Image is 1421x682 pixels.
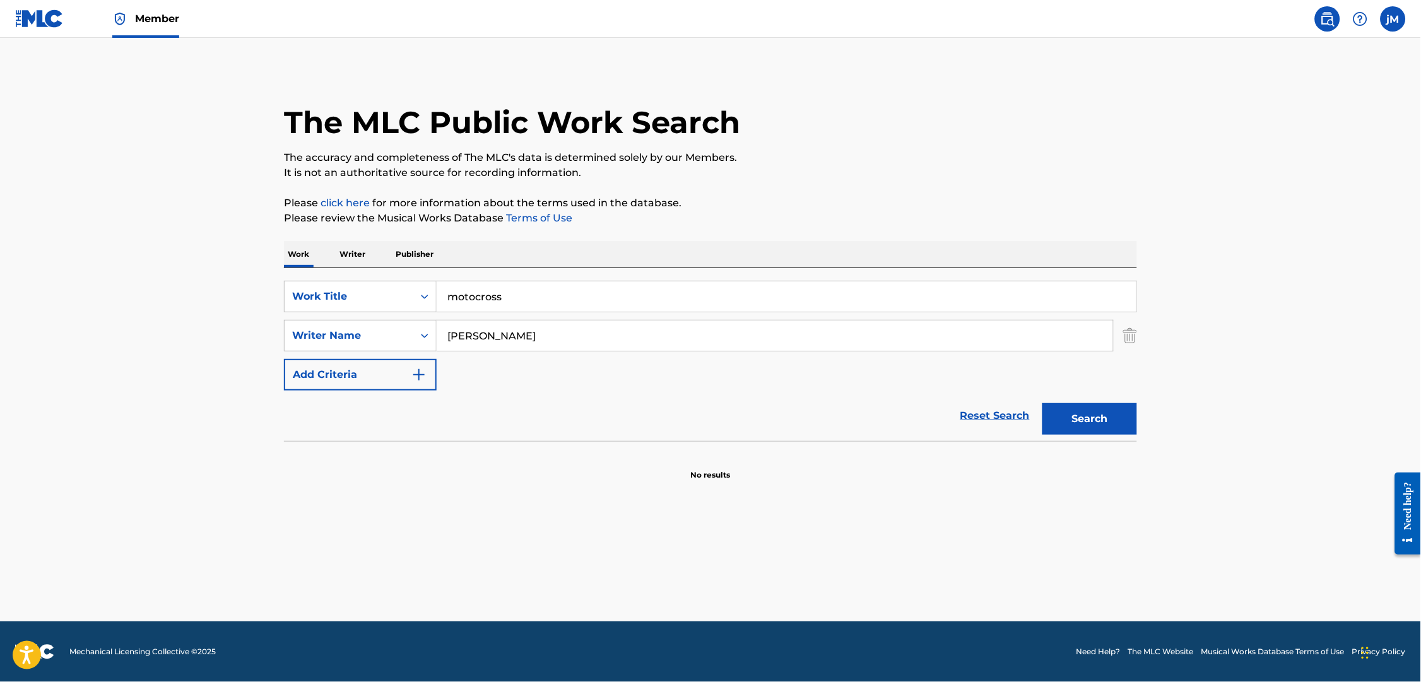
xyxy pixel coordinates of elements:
div: Drag [1362,634,1369,672]
button: Search [1042,403,1137,435]
a: Musical Works Database Terms of Use [1201,646,1345,657]
a: Public Search [1315,6,1340,32]
img: search [1320,11,1335,26]
p: It is not an authoritative source for recording information. [284,165,1137,180]
h1: The MLC Public Work Search [284,103,740,141]
div: Help [1348,6,1373,32]
a: Privacy Policy [1352,646,1406,657]
a: The MLC Website [1128,646,1194,657]
a: Reset Search [954,402,1036,430]
a: Terms of Use [504,212,572,224]
p: No results [691,454,731,481]
a: click here [321,197,370,209]
div: Work Title [292,289,406,304]
button: Add Criteria [284,359,437,391]
p: The accuracy and completeness of The MLC's data is determined solely by our Members. [284,150,1137,165]
img: logo [15,644,54,659]
p: Please review the Musical Works Database [284,211,1137,226]
img: Delete Criterion [1123,320,1137,351]
p: Work [284,241,313,268]
img: Top Rightsholder [112,11,127,26]
form: Search Form [284,281,1137,441]
img: MLC Logo [15,9,64,28]
p: Publisher [392,241,437,268]
img: help [1353,11,1368,26]
span: Mechanical Licensing Collective © 2025 [69,646,216,657]
img: 9d2ae6d4665cec9f34b9.svg [411,367,427,382]
div: Writer Name [292,328,406,343]
p: Please for more information about the terms used in the database. [284,196,1137,211]
p: Writer [336,241,369,268]
span: Member [135,11,179,26]
a: Need Help? [1076,646,1121,657]
div: User Menu [1381,6,1406,32]
iframe: Resource Center [1386,461,1421,566]
iframe: Chat Widget [1358,621,1421,682]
